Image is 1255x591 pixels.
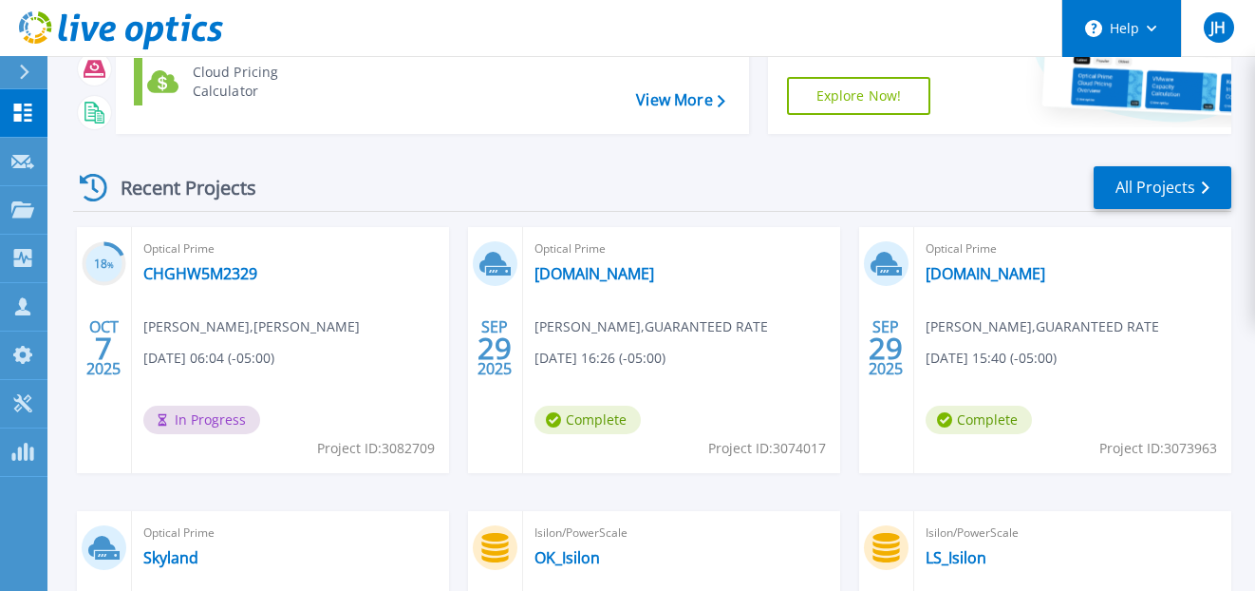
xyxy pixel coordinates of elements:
[926,548,986,567] a: LS_Isilon
[926,316,1159,337] span: [PERSON_NAME] , GUARANTEED RATE
[143,348,274,369] span: [DATE] 06:04 (-05:00)
[534,548,600,567] a: OK_Isilon
[143,316,360,337] span: [PERSON_NAME] , [PERSON_NAME]
[926,523,1220,543] span: Isilon/PowerScale
[477,314,513,383] div: SEP 2025
[95,340,112,356] span: 7
[143,264,257,283] a: CHGHW5M2329
[926,264,1045,283] a: [DOMAIN_NAME]
[143,548,198,567] a: Skyland
[926,406,1032,434] span: Complete
[478,340,512,356] span: 29
[107,259,114,270] span: %
[534,523,829,543] span: Isilon/PowerScale
[868,314,904,383] div: SEP 2025
[134,58,328,105] a: Cloud Pricing Calculator
[534,316,768,337] span: [PERSON_NAME] , GUARANTEED RATE
[708,438,826,459] span: Project ID: 3074017
[73,164,282,211] div: Recent Projects
[1099,438,1217,459] span: Project ID: 3073963
[926,238,1220,259] span: Optical Prime
[636,91,724,109] a: View More
[317,438,435,459] span: Project ID: 3082709
[534,238,829,259] span: Optical Prime
[534,264,654,283] a: [DOMAIN_NAME]
[85,314,122,383] div: OCT 2025
[787,77,931,115] a: Explore Now!
[82,254,126,276] h3: 18
[1210,20,1226,35] span: JH
[926,348,1057,369] span: [DATE] 15:40 (-05:00)
[143,406,260,434] span: In Progress
[143,238,438,259] span: Optical Prime
[183,63,324,101] div: Cloud Pricing Calculator
[534,406,641,434] span: Complete
[869,340,903,356] span: 29
[1094,166,1231,209] a: All Projects
[534,348,665,369] span: [DATE] 16:26 (-05:00)
[143,523,438,543] span: Optical Prime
